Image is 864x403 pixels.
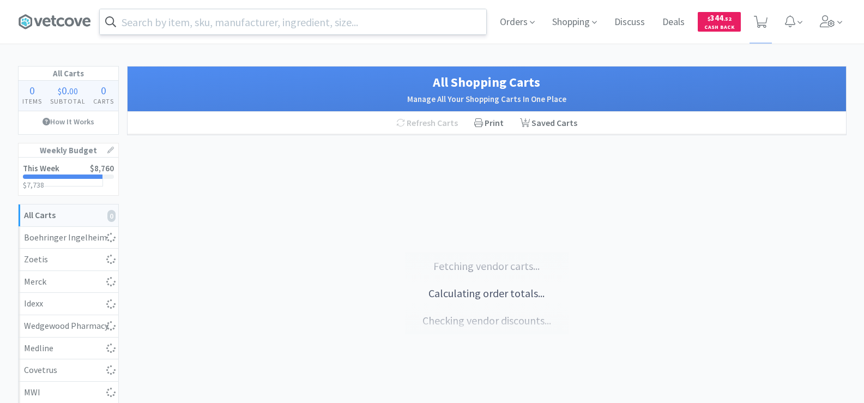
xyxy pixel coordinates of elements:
div: Print [466,112,512,135]
a: Boehringer Ingelheim [19,227,118,249]
strong: All Carts [24,209,56,220]
span: Cash Back [704,25,734,32]
div: MWI [24,386,113,400]
a: Medline [19,338,118,360]
div: Medline [24,341,113,356]
a: This Week$8,760$7,738 [19,158,118,195]
a: Zoetis [19,249,118,271]
a: Deals [658,17,689,27]
a: Wedgewood Pharmacy [19,315,118,338]
h1: Weekly Budget [19,143,118,158]
i: 0 [107,210,116,222]
div: . [46,85,89,96]
div: Zoetis [24,252,113,267]
h1: All Shopping Carts [138,72,835,93]
span: 0 [101,83,106,97]
a: Discuss [610,17,649,27]
span: $8,760 [90,163,114,173]
a: How It Works [19,111,118,132]
a: Covetrus [19,359,118,382]
h1: All Carts [19,67,118,81]
span: . 52 [723,15,732,22]
span: $ [58,86,62,97]
h4: Carts [89,96,118,106]
a: Saved Carts [512,112,585,135]
span: 0 [62,83,67,97]
div: Refresh Carts [388,112,466,135]
span: 344 [708,13,732,23]
span: 0 [29,83,35,97]
a: Merck [19,271,118,293]
div: Covetrus [24,363,113,377]
h4: Subtotal [46,96,89,106]
input: Search by item, sku, manufacturer, ingredient, size... [100,9,486,34]
div: Merck [24,275,113,289]
span: 00 [69,86,78,97]
a: All Carts0 [19,204,118,227]
div: Wedgewood Pharmacy [24,319,113,333]
span: $ [708,15,710,22]
div: Boehringer Ingelheim [24,231,113,245]
h2: This Week [23,164,59,172]
h2: Manage All Your Shopping Carts In One Place [138,93,835,106]
a: $344.52Cash Back [698,7,741,37]
h4: Items [19,96,46,106]
div: Idexx [24,297,113,311]
span: $7,738 [23,180,44,190]
a: Idexx [19,293,118,315]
